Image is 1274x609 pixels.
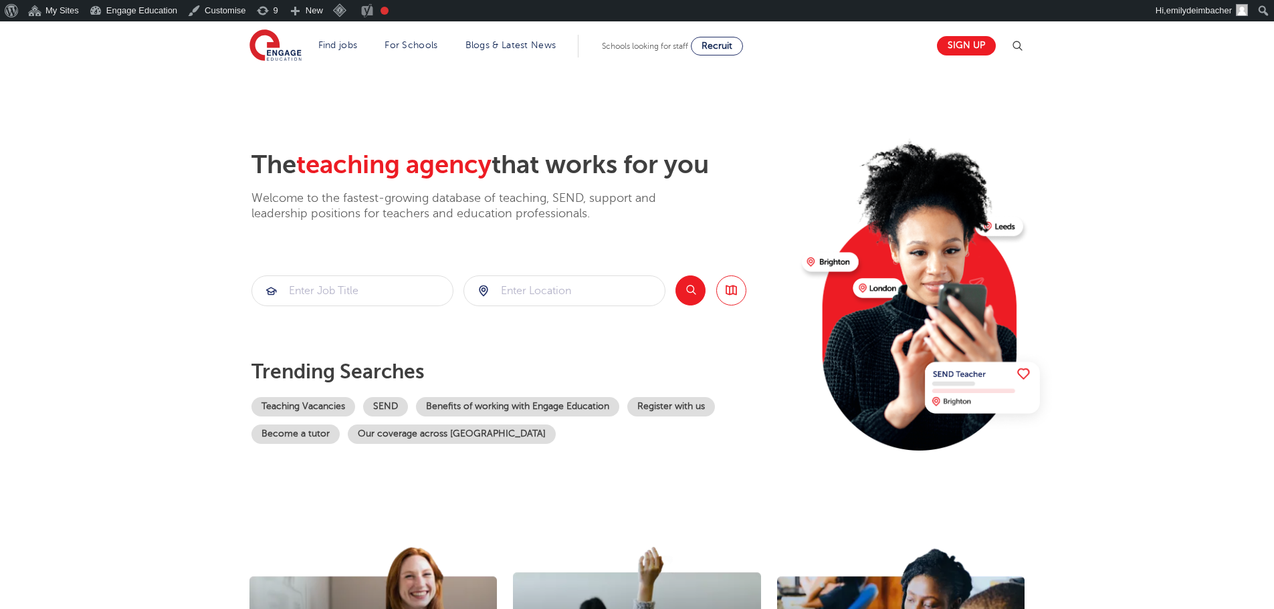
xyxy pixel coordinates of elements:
[1166,5,1232,15] span: emilydeimbacher
[675,275,706,306] button: Search
[691,37,743,55] a: Recruit
[296,150,492,179] span: teaching agency
[463,275,665,306] div: Submit
[385,40,437,50] a: For Schools
[251,191,693,222] p: Welcome to the fastest-growing database of teaching, SEND, support and leadership positions for t...
[416,397,619,416] a: Benefits of working with Engage Education
[381,7,389,15] div: Needs improvement
[602,41,688,51] span: Schools looking for staff
[318,40,358,50] a: Find jobs
[363,397,408,416] a: SEND
[937,36,996,55] a: Sign up
[251,360,791,384] p: Trending searches
[251,397,355,416] a: Teaching Vacancies
[348,424,556,444] a: Our coverage across [GEOGRAPHIC_DATA]
[249,29,302,63] img: Engage Education
[251,424,340,444] a: Become a tutor
[464,276,665,306] input: Submit
[251,150,791,180] h2: The that works for you
[465,40,556,50] a: Blogs & Latest News
[251,275,453,306] div: Submit
[627,397,715,416] a: Register with us
[252,276,453,306] input: Submit
[702,41,732,51] span: Recruit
